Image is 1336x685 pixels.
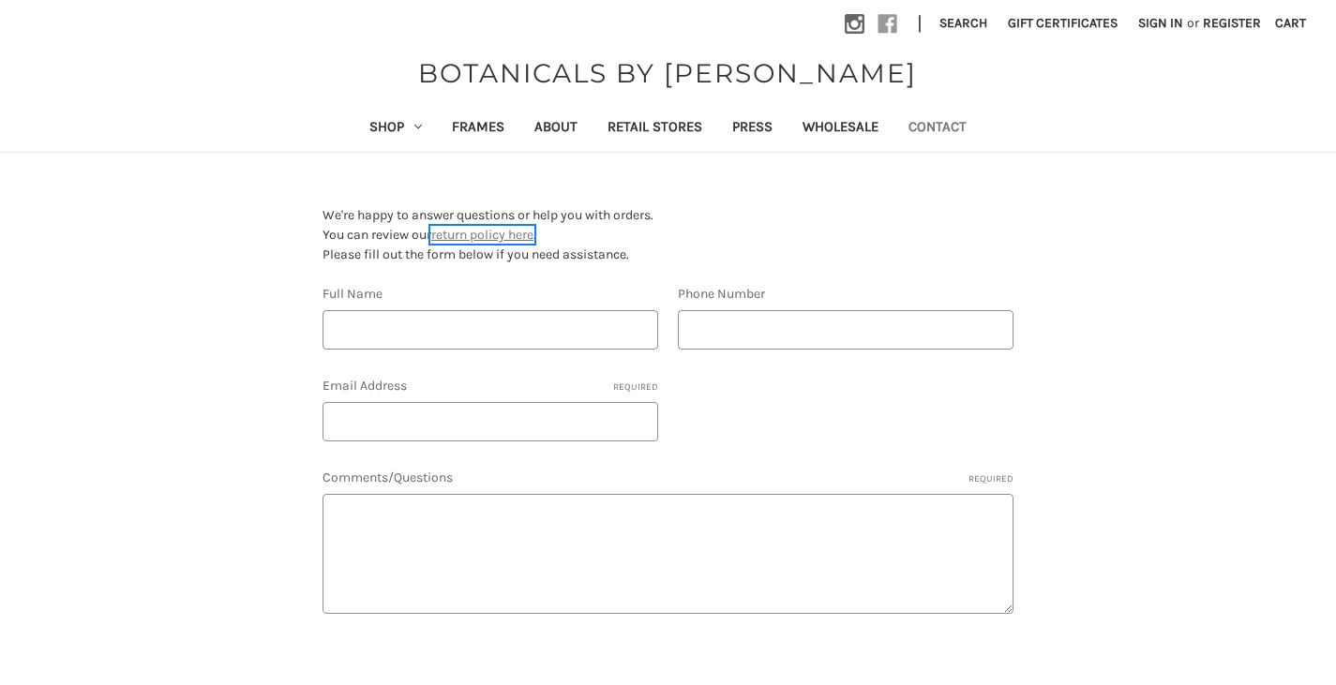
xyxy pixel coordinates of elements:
a: return policy here [431,227,533,243]
label: Comments/Questions [323,468,1013,487]
label: Email Address [323,376,658,395]
label: Phone Number [678,284,1013,304]
a: Press [717,106,788,152]
p: We're happy to answer questions or help you with orders. You can review our . Please fill out the... [323,205,1013,264]
span: Cart [1275,15,1306,31]
a: Frames [437,106,519,152]
a: Retail Stores [593,106,717,152]
label: Full Name [323,284,658,304]
a: Contact [893,106,982,152]
span: or [1185,13,1201,33]
a: Shop [354,106,437,152]
small: Required [968,472,1013,486]
small: Required [613,380,658,395]
a: About [519,106,593,152]
a: Wholesale [788,106,893,152]
a: BOTANICALS BY [PERSON_NAME] [409,53,926,93]
li: | [910,9,929,39]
